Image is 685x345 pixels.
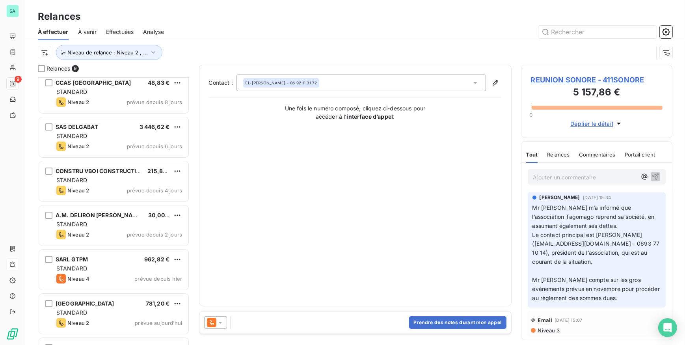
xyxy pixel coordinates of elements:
span: Niveau 2 [67,231,89,238]
span: STANDARD [56,265,87,272]
span: [GEOGRAPHIC_DATA] [56,300,114,307]
button: Niveau de relance : Niveau 2 , ... [56,45,162,60]
input: Rechercher [538,26,657,38]
span: Le contact principal est [PERSON_NAME] ([EMAIL_ADDRESS][DOMAIN_NAME] – 0693 77 10 14), président ... [532,231,661,265]
span: prévue aujourd’hui [135,320,182,326]
span: CCAS [GEOGRAPHIC_DATA] [56,79,131,86]
span: Portail client [625,151,655,158]
h3: 5 157,86 € [531,85,663,101]
span: Analyse [143,28,164,36]
span: 9 [72,65,79,72]
span: 962,82 € [144,256,169,263]
span: EL-[PERSON_NAME] [246,80,285,86]
span: Mr [PERSON_NAME] compte sur les gros événements prévus en novembre pour procéder au règlement des... [532,276,662,301]
span: Relances [47,65,70,73]
div: grid [38,77,190,345]
span: [PERSON_NAME] [540,194,580,201]
span: Niveau de relance : Niveau 2 , ... [67,49,148,56]
span: Niveau 4 [67,276,89,282]
span: STANDARD [56,221,87,228]
span: prévue depuis 2 jours [127,231,182,238]
span: Email [538,317,553,323]
h3: Relances [38,9,80,24]
label: Contact : [209,79,236,87]
span: 30,00 € [148,212,170,218]
div: SA [6,5,19,17]
span: 48,83 € [148,79,169,86]
span: Niveau 2 [67,320,89,326]
span: STANDARD [56,88,87,95]
span: prévue depuis 4 jours [127,187,182,194]
span: SARL GTPM [56,256,88,263]
div: - 06 92 11 31 72 [246,80,317,86]
span: 215,81 € [147,168,170,174]
span: Mr [PERSON_NAME] m’a informé que l’association Tagomago reprend sa société, en assumant également... [532,204,656,229]
button: Déplier le détail [568,119,625,128]
span: 0 [529,112,532,118]
span: prévue depuis hier [134,276,182,282]
span: REUNION SONORE - 411SONORE [531,75,663,85]
span: [DATE] 15:07 [555,318,582,323]
span: SAS DELGABAT [56,123,98,130]
span: Relances [547,151,570,158]
span: Niveau 2 [67,99,89,105]
span: A.M. DELIRON [PERSON_NAME] [56,212,143,218]
span: À venir [78,28,97,36]
span: CONSTRU VBOI CONSTRUCTION [56,168,145,174]
span: STANDARD [56,177,87,183]
span: Tout [526,151,538,158]
img: Logo LeanPay [6,328,19,340]
div: Open Intercom Messenger [658,318,677,337]
span: Niveau 2 [67,143,89,149]
span: Niveau 2 [67,187,89,194]
span: [DATE] 15:34 [583,195,611,200]
span: STANDARD [56,132,87,139]
strong: interface d’appel [347,113,393,120]
span: 9 [15,76,22,83]
span: 781,20 € [146,300,169,307]
span: Commentaires [579,151,615,158]
span: prévue depuis 6 jours [127,143,182,149]
span: Niveau 3 [537,327,560,334]
p: Une fois le numéro composé, cliquez ci-dessous pour accéder à l’ : [276,104,434,121]
span: 3 446,62 € [140,123,170,130]
span: À effectuer [38,28,69,36]
button: Prendre des notes durant mon appel [409,316,506,329]
span: Déplier le détail [570,119,613,128]
span: STANDARD [56,309,87,316]
span: Effectuées [106,28,134,36]
span: prévue depuis 8 jours [127,99,182,105]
